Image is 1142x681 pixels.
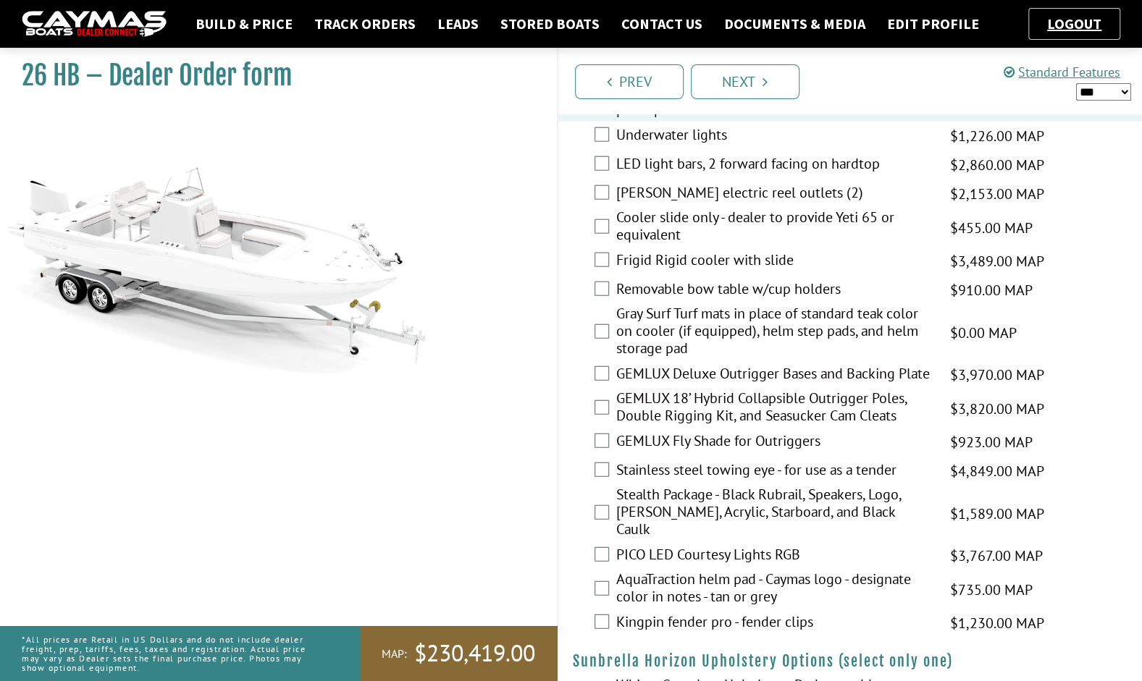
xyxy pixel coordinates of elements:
[949,322,1016,344] span: $0.00 MAP
[616,251,932,272] label: Frigid Rigid cooler with slide
[575,64,684,99] a: Prev
[382,646,407,661] span: MAP:
[949,154,1044,176] span: $2,860.00 MAP
[949,579,1032,601] span: $735.00 MAP
[616,280,932,301] label: Removable bow table w/cup holders
[949,217,1032,239] span: $455.00 MAP
[949,279,1032,301] span: $910.00 MAP
[949,503,1044,525] span: $1,589.00 MAP
[616,432,932,453] label: GEMLUX Fly Shade for Outriggers
[616,305,932,360] label: Gray Surf Turf mats in place of standard teak color on cooler (if equipped), helm step pads, and ...
[307,14,423,33] a: Track Orders
[22,11,167,38] img: caymas-dealer-connect-2ed40d3bc7270c1d8d7ffb4b79bf05adc795679939227970def78ec6f6c03838.gif
[414,638,535,669] span: $230,419.00
[616,461,932,482] label: Stainless steel towing eye - for use as a tender
[22,59,521,92] h1: 26 HB – Dealer Order form
[949,183,1044,205] span: $2,153.00 MAP
[360,626,557,681] a: MAP:$230,419.00
[430,14,486,33] a: Leads
[691,64,799,99] a: Next
[1004,64,1120,80] a: Standard Features
[616,613,932,634] label: Kingpin fender pro - fender clips
[616,155,932,176] label: LED light bars, 2 forward facing on hardtop
[949,398,1044,420] span: $3,820.00 MAP
[949,545,1042,567] span: $3,767.00 MAP
[616,208,932,247] label: Cooler slide only - dealer to provide Yeti 65 or equivalent
[717,14,873,33] a: Documents & Media
[949,125,1044,147] span: $1,226.00 MAP
[949,364,1044,386] span: $3,970.00 MAP
[573,652,1128,670] h4: Sunbrella Horizon Upholstery Options (select only one)
[22,627,327,680] p: *All prices are Retail in US Dollars and do not include dealer freight, prep, tariffs, fees, taxe...
[616,546,932,567] label: PICO LED Courtesy Lights RGB
[616,365,932,386] label: GEMLUX Deluxe Outrigger Bases and Backing Plate
[616,389,932,428] label: GEMLUX 18’ Hybrid Collapsible Outrigger Poles, Double Rigging Kit, and Seasucker Cam Cleats
[616,486,932,541] label: Stealth Package - Black Rubrail, Speakers, Logo, [PERSON_NAME], Acrylic, Starboard, and Black Caulk
[616,126,932,147] label: Underwater lights
[880,14,986,33] a: Edit Profile
[614,14,710,33] a: Contact Us
[949,431,1032,453] span: $923.00 MAP
[493,14,607,33] a: Stored Boats
[949,460,1044,482] span: $4,849.00 MAP
[188,14,300,33] a: Build & Price
[616,184,932,205] label: [PERSON_NAME] electric reel outlets (2)
[949,612,1044,634] span: $1,230.00 MAP
[1040,14,1109,33] a: Logout
[949,250,1044,272] span: $3,489.00 MAP
[616,570,932,609] label: AquaTraction helm pad - Caymas logo - designate color in notes - tan or grey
